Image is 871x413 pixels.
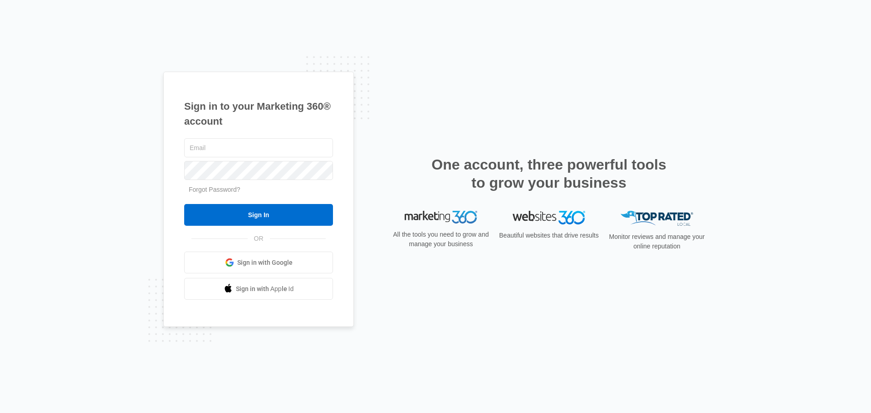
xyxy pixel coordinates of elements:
[248,234,270,243] span: OR
[184,138,333,157] input: Email
[184,204,333,226] input: Sign In
[184,278,333,300] a: Sign in with Apple Id
[513,211,585,224] img: Websites 360
[498,231,600,240] p: Beautiful websites that drive results
[237,258,293,267] span: Sign in with Google
[236,284,294,294] span: Sign in with Apple Id
[429,155,669,192] h2: One account, three powerful tools to grow your business
[390,230,492,249] p: All the tools you need to grow and manage your business
[405,211,477,224] img: Marketing 360
[621,211,693,226] img: Top Rated Local
[184,99,333,129] h1: Sign in to your Marketing 360® account
[189,186,240,193] a: Forgot Password?
[606,232,708,251] p: Monitor reviews and manage your online reputation
[184,252,333,273] a: Sign in with Google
